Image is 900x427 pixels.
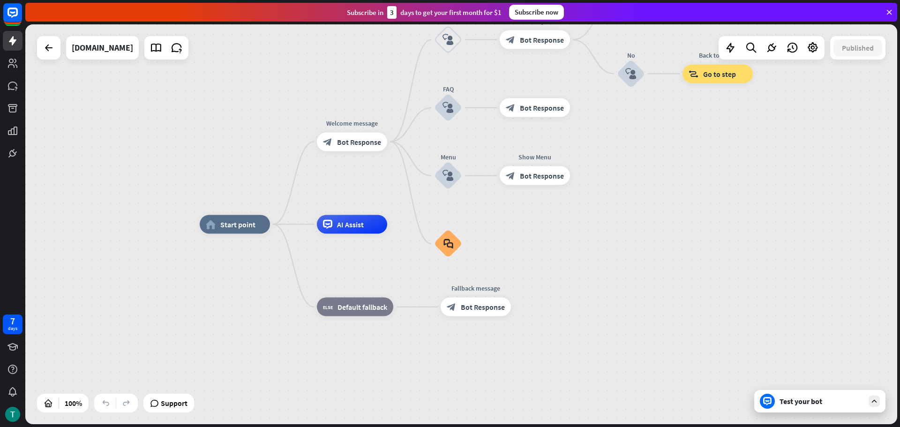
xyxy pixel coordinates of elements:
i: block_user_input [625,68,637,79]
span: Default fallback [337,302,387,312]
div: Show Menu [493,152,577,162]
button: Published [833,39,882,56]
div: Subscribe in days to get your first month for $1 [347,6,502,19]
span: Go to step [703,69,736,78]
span: Start point [220,220,255,229]
div: 7 [10,317,15,325]
i: block_user_input [442,34,454,45]
i: block_faq [443,239,453,249]
i: block_bot_response [506,35,515,45]
i: block_bot_response [447,302,456,312]
div: 3 [387,6,397,19]
i: block_bot_response [506,103,515,112]
div: Back to Menu [675,50,760,60]
span: Bot Response [520,171,564,180]
div: Subscribe now [509,5,564,20]
span: Bot Response [520,35,564,45]
div: Fallback message [434,284,518,293]
button: Open LiveChat chat widget [7,4,36,32]
span: AI Assist [337,220,364,229]
div: FAQ [420,84,476,94]
div: No [603,50,659,60]
a: 7 days [3,315,22,334]
span: Support [161,396,187,411]
i: block_bot_response [323,137,332,146]
div: 100% [62,396,85,411]
div: Menu [420,152,476,162]
i: block_user_input [442,102,454,113]
div: Welcome message [310,118,394,127]
div: days [8,325,17,332]
i: block_user_input [442,170,454,181]
div: Test your bot [780,397,864,406]
i: block_fallback [323,302,333,312]
i: block_bot_response [506,171,515,180]
span: Bot Response [520,103,564,112]
div: habeneri.org [72,36,133,60]
span: Bot Response [337,137,381,146]
i: home_2 [206,220,216,229]
span: Bot Response [461,302,505,312]
i: block_goto [689,69,698,78]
